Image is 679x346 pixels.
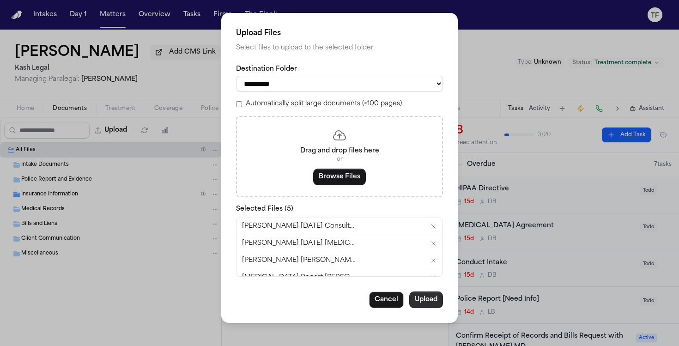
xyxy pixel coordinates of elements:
[369,291,404,308] button: Cancel
[236,205,443,214] p: Selected Files ( 5 )
[430,274,437,281] button: Remove MRI Report Jennifer.pdf
[430,240,437,247] button: Remove Jennifer Hernandez 07.14.2025 MRI Review.pdf
[248,156,431,163] p: or
[236,28,443,39] h2: Upload Files
[236,65,443,74] label: Destination Folder
[242,222,358,231] span: [PERSON_NAME] [DATE] Consultation.pdf
[242,239,358,248] span: [PERSON_NAME] [DATE] [MEDICAL_DATA] Review.pdf
[409,291,443,308] button: Upload
[242,273,358,282] span: [MEDICAL_DATA] Report [PERSON_NAME].pdf
[246,99,402,109] label: Automatically split large documents (>100 pages)
[313,169,366,185] button: Browse Files
[430,223,437,230] button: Remove Jennifer Hernandez 06.11.2025 Consultation.pdf
[236,42,443,54] p: Select files to upload to the selected folder.
[242,256,358,265] span: [PERSON_NAME] [PERSON_NAME].pdf
[430,257,437,264] button: Remove Jennifer Hernandez Dermendjian Bill.pdf
[248,146,431,156] p: Drag and drop files here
